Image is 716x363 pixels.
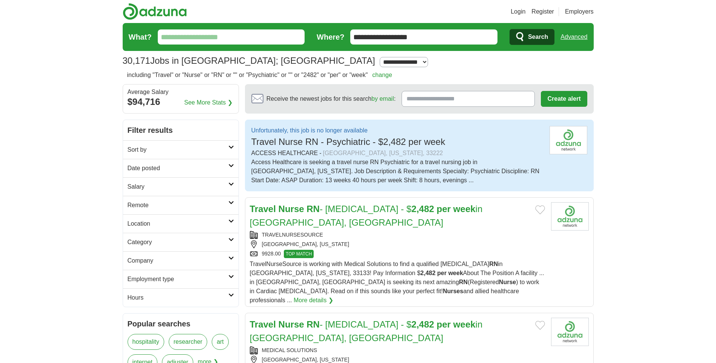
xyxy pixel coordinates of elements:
[250,240,545,248] div: [GEOGRAPHIC_DATA], [US_STATE]
[250,261,544,303] span: TravelNurseSource is working with Medical Solutions to find a qualified [MEDICAL_DATA] in [GEOGRA...
[123,270,239,288] a: Employment type
[250,319,483,343] a: Travel Nurse RN- [MEDICAL_DATA] - $2,482 per weekin [GEOGRAPHIC_DATA], [GEOGRAPHIC_DATA]
[128,275,228,284] h2: Employment type
[437,270,447,276] strong: per
[129,31,152,43] label: What?
[123,120,239,140] h2: Filter results
[443,288,463,294] strong: Nurses
[550,126,587,154] img: One Red Cent (CPA) logo
[128,318,234,329] h2: Popular searches
[437,204,451,214] strong: per
[123,288,239,307] a: Hours
[411,204,434,214] strong: 2,482
[128,256,228,265] h2: Company
[123,177,239,196] a: Salary
[319,149,321,158] span: -
[128,334,164,350] a: hospitality
[169,334,207,350] a: researcher
[128,201,228,210] h2: Remote
[128,164,228,173] h2: Date posted
[535,205,545,214] button: Add to favorite jobs
[128,95,234,109] div: $94,716
[541,91,587,107] button: Create alert
[250,204,483,228] a: Travel Nurse RN- [MEDICAL_DATA] - $2,482 per weekin [GEOGRAPHIC_DATA], [GEOGRAPHIC_DATA]
[453,204,476,214] strong: week
[128,219,228,228] h2: Location
[266,94,396,103] span: Receive the newest jobs for this search :
[123,251,239,270] a: Company
[128,182,228,191] h2: Salary
[551,318,589,346] img: Company logo
[411,319,434,329] strong: 2,482
[279,319,304,329] strong: Nurse
[306,319,320,329] strong: RN
[251,158,544,185] div: Access Healthcare is seeking a travel nurse RN Psychiatric for a travel nursing job in [GEOGRAPHI...
[123,54,150,68] span: 30,171
[123,3,187,20] img: Adzuna logo
[448,270,463,276] strong: week
[499,279,516,285] strong: Nurse
[560,29,587,45] a: Advanced
[279,204,304,214] strong: Nurse
[459,279,468,285] strong: RN
[511,7,525,16] a: Login
[128,293,228,302] h2: Hours
[128,89,234,95] div: Average Salary
[251,137,445,147] span: Travel Nurse RN - Psychiatric - $2,482 per week
[453,319,476,329] strong: week
[323,149,443,158] div: [GEOGRAPHIC_DATA], [US_STATE], 33222
[551,202,589,231] img: Company logo
[437,319,451,329] strong: per
[489,261,498,267] strong: RN
[123,159,239,177] a: Date posted
[184,98,233,107] a: See More Stats ❯
[284,250,314,258] span: TOP MATCH
[128,238,228,247] h2: Category
[123,140,239,159] a: Sort by
[212,334,229,350] a: art
[372,72,392,78] a: change
[371,95,394,102] a: by email
[250,204,276,214] strong: Travel
[317,31,344,43] label: Where?
[420,270,436,276] strong: 2,482
[251,149,544,158] div: ACCESS HEALTHCARE
[250,231,545,239] div: TRAVELNURSESOURCE
[250,250,545,258] div: 9928.00
[250,346,545,354] div: MEDICAL SOLUTIONS
[294,296,333,305] a: More details ❯
[123,196,239,214] a: Remote
[528,29,548,45] span: Search
[306,204,320,214] strong: RN
[251,126,445,135] p: Unfortunately, this job is no longer available
[123,55,375,66] h1: Jobs in [GEOGRAPHIC_DATA]; [GEOGRAPHIC_DATA]
[127,71,392,80] h2: including "Travel" or "Nurse" or "RN" or "" or "Psychiatric" or "" or "2482" or "per" or "week"
[123,233,239,251] a: Category
[128,145,228,154] h2: Sort by
[123,214,239,233] a: Location
[510,29,554,45] button: Search
[531,7,554,16] a: Register
[535,321,545,330] button: Add to favorite jobs
[250,319,276,329] strong: Travel
[565,7,594,16] a: Employers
